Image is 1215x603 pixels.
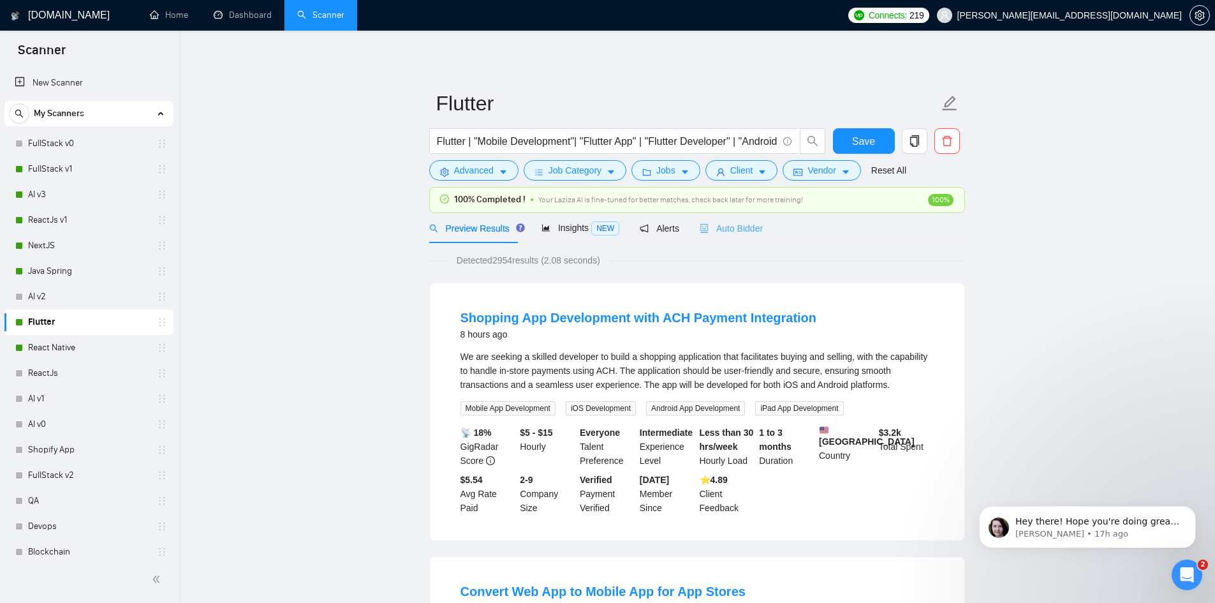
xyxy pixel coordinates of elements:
div: Experience Level [637,426,697,468]
div: Hourly Load [697,426,757,468]
span: caret-down [681,167,689,177]
a: searchScanner [297,10,344,20]
div: Talent Preference [577,426,637,468]
span: holder [157,470,167,480]
div: Tooltip anchor [515,222,526,234]
span: Job Category [549,163,601,177]
span: Scanner [8,41,76,68]
span: 219 [909,8,924,22]
b: [GEOGRAPHIC_DATA] [819,426,915,447]
span: user [716,167,725,177]
b: 2-9 [520,475,533,485]
b: $5.54 [460,475,483,485]
button: delete [934,128,960,154]
span: user [940,11,949,20]
span: holder [157,266,167,276]
span: Jobs [656,163,675,177]
div: Client Feedback [697,473,757,515]
input: Search Freelance Jobs... [437,133,777,149]
span: robot [700,224,709,233]
a: QA [28,488,149,514]
a: Devops [28,514,149,539]
span: holder [157,343,167,353]
button: folderJobscaret-down [631,160,700,181]
span: Mobile App Development [460,401,556,415]
button: barsJob Categorycaret-down [524,160,626,181]
span: iPad App Development [755,401,843,415]
span: holder [157,394,167,404]
span: holder [157,190,167,200]
span: check-circle [440,195,449,204]
span: iOS Development [566,401,636,415]
span: edit [941,95,958,112]
b: $ 3.2k [879,428,901,438]
span: Preview Results [429,223,521,234]
img: 🇺🇸 [820,426,828,435]
b: 📡 18% [460,428,492,438]
iframe: Intercom notifications message [960,479,1215,569]
span: folder [642,167,651,177]
a: setting [1189,10,1210,20]
a: AI v1 [28,386,149,412]
span: holder [157,138,167,149]
b: Less than 30 hrs/week [700,428,754,452]
span: Android App Development [646,401,745,415]
a: Reset All [871,163,906,177]
span: info-circle [486,456,495,465]
span: Connects: [869,8,907,22]
b: 1 to 3 months [759,428,792,452]
span: info-circle [783,137,792,145]
span: Save [852,133,875,149]
a: NextJS [28,233,149,258]
b: $5 - $15 [520,428,552,438]
a: Convert Web App to Mobile App for App Stores [460,584,746,599]
a: AI v0 [28,412,149,437]
span: caret-down [607,167,615,177]
span: My Scanners [34,101,84,126]
span: double-left [152,573,165,586]
a: FullStack v0 [28,131,149,156]
div: Company Size [517,473,577,515]
a: Java Spring [28,258,149,284]
span: Detected 2954 results (2.08 seconds) [448,253,609,267]
div: Country [816,426,876,468]
button: idcardVendorcaret-down [783,160,860,181]
span: Advanced [454,163,494,177]
div: Member Since [637,473,697,515]
a: FullStack v1 [28,156,149,182]
div: We are seeking a skilled developer to build a shopping application that facilitates buying and se... [460,350,934,392]
span: 100% [928,194,954,206]
a: FullStack v2 [28,463,149,488]
span: holder [157,419,167,429]
span: Insights [541,223,619,233]
span: bars [534,167,543,177]
a: AI v2 [28,284,149,309]
div: GigRadar Score [458,426,518,468]
span: holder [157,241,167,251]
b: Verified [580,475,612,485]
span: search [800,135,825,147]
button: settingAdvancedcaret-down [429,160,519,181]
span: notification [640,224,649,233]
span: 2 [1198,560,1208,570]
iframe: Intercom live chat [1172,560,1202,590]
span: area-chart [541,223,550,232]
a: Flutter [28,309,149,335]
span: holder [157,164,167,174]
div: Avg Rate Paid [458,473,518,515]
span: caret-down [499,167,508,177]
span: holder [157,496,167,506]
span: NEW [591,221,619,235]
button: copy [902,128,927,154]
a: AI v3 [28,182,149,207]
a: React Native [28,335,149,361]
b: Intermediate [640,428,693,438]
span: search [429,224,438,233]
a: ReactJs v1 [28,207,149,233]
b: Everyone [580,428,620,438]
b: [DATE] [640,475,669,485]
span: caret-down [841,167,850,177]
